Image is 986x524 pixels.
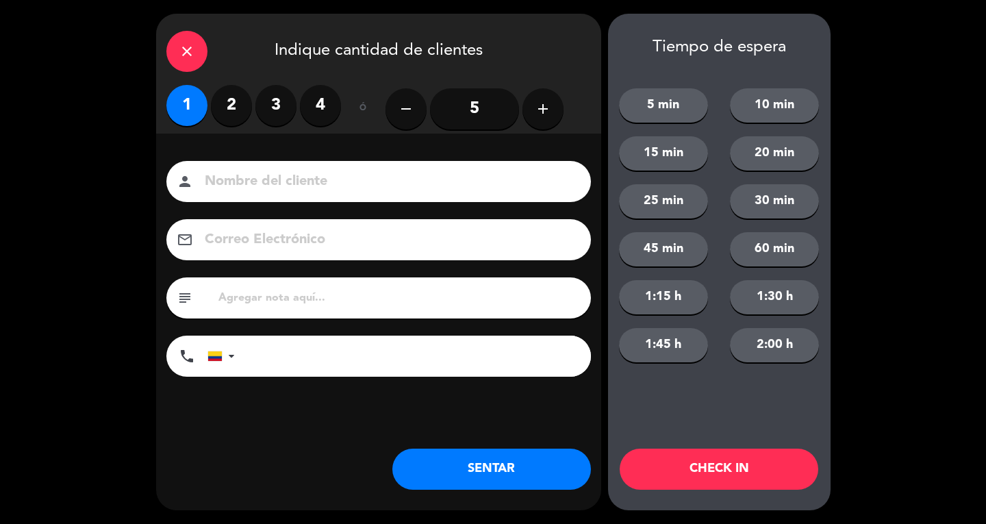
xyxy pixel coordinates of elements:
button: 25 min [619,184,708,219]
button: 1:30 h [730,280,819,314]
button: 30 min [730,184,819,219]
button: 5 min [619,88,708,123]
div: ó [341,85,385,133]
label: 3 [255,85,296,126]
i: phone [179,348,195,364]
div: Colombia: +57 [208,336,240,376]
i: person [177,173,193,190]
i: close [179,43,195,60]
button: 20 min [730,136,819,171]
i: email [177,232,193,248]
label: 1 [166,85,207,126]
button: 2:00 h [730,328,819,362]
button: CHECK IN [620,449,818,490]
button: 1:45 h [619,328,708,362]
button: 15 min [619,136,708,171]
button: 45 min [619,232,708,266]
div: Tiempo de espera [608,38,831,58]
input: Correo Electrónico [203,228,573,252]
button: 60 min [730,232,819,266]
button: 1:15 h [619,280,708,314]
i: subject [177,290,193,306]
button: add [522,88,564,129]
input: Nombre del cliente [203,170,573,194]
i: add [535,101,551,117]
button: 10 min [730,88,819,123]
input: Agregar nota aquí... [217,288,581,308]
label: 4 [300,85,341,126]
button: remove [385,88,427,129]
div: Indique cantidad de clientes [156,14,601,85]
i: remove [398,101,414,117]
button: SENTAR [392,449,591,490]
label: 2 [211,85,252,126]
